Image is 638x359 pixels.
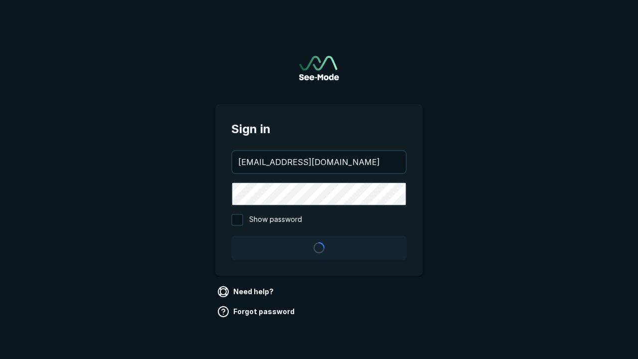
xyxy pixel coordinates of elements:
img: See-Mode Logo [299,56,339,80]
a: Need help? [215,284,278,300]
input: your@email.com [232,151,406,173]
span: Sign in [231,120,407,138]
a: Go to sign in [299,56,339,80]
span: Show password [249,214,302,226]
a: Forgot password [215,304,299,320]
